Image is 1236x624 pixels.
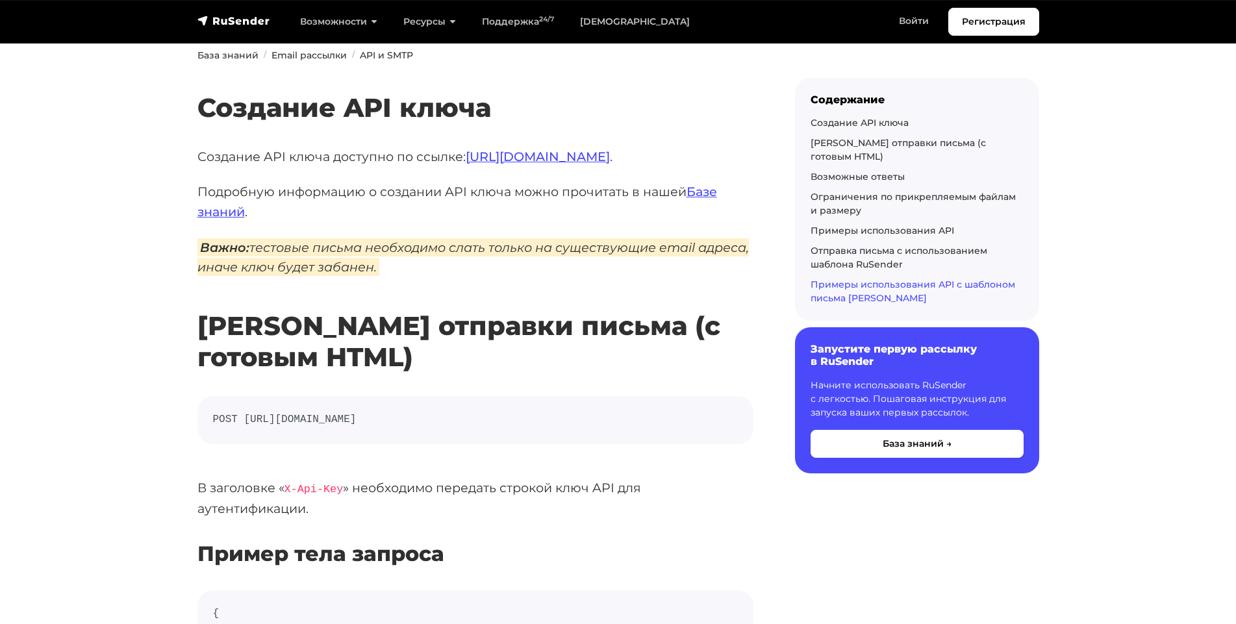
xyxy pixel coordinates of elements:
h2: Создание API ключа [197,54,753,123]
code: POST [URL][DOMAIN_NAME] [213,412,738,429]
button: База знаний → [811,430,1024,458]
a: Email рассылки [271,49,347,61]
a: Возможные ответы [811,171,905,182]
a: Запустите первую рассылку в RuSender Начните использовать RuSender с легкостью. Пошаговая инструк... [795,327,1039,473]
p: В заголовке « » необходимо передать строкой ключ API для аутентификации. [197,478,753,519]
a: Войти [886,8,942,34]
code: X-Api-Key [284,483,344,495]
a: Возможности [287,8,390,35]
a: Базе знаний [197,184,717,219]
a: База знаний [197,49,259,61]
h6: Запустите первую рассылку в RuSender [811,343,1024,368]
a: Примеры использования API с шаблоном письма [PERSON_NAME] [811,279,1015,304]
a: Примеры использования API [811,225,954,236]
a: [URL][DOMAIN_NAME] [466,149,610,164]
a: [DEMOGRAPHIC_DATA] [567,8,703,35]
a: Создание API ключа [811,117,909,129]
h2: [PERSON_NAME] отправки письма (с готовым HTML) [197,272,753,373]
p: Подробную информацию о создании API ключа можно прочитать в нашей . [197,182,753,221]
em: тестовые письма необходимо слать только на существующие email адреса, иначе ключ будет забанен. [197,238,749,277]
a: Регистрация [948,8,1039,36]
sup: 24/7 [539,15,554,23]
p: Начните использовать RuSender с легкостью. Пошаговая инструкция для запуска ваших первых рассылок. [811,379,1024,419]
strong: Важно: [200,240,249,255]
a: Ресурсы [390,8,469,35]
p: Создание API ключа доступно по ссылке: . [197,147,753,167]
a: Поддержка24/7 [469,8,567,35]
a: Отправка письма с использованием шаблона RuSender [811,245,987,270]
h3: Пример тела запроса [197,542,753,566]
a: API и SMTP [360,49,413,61]
img: RuSender [197,14,270,27]
a: [PERSON_NAME] отправки письма (с готовым HTML) [811,137,986,162]
div: Содержание [811,94,1024,106]
a: Ограничения по прикрепляемым файлам и размеру [811,191,1016,216]
nav: breadcrumb [190,49,1047,62]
